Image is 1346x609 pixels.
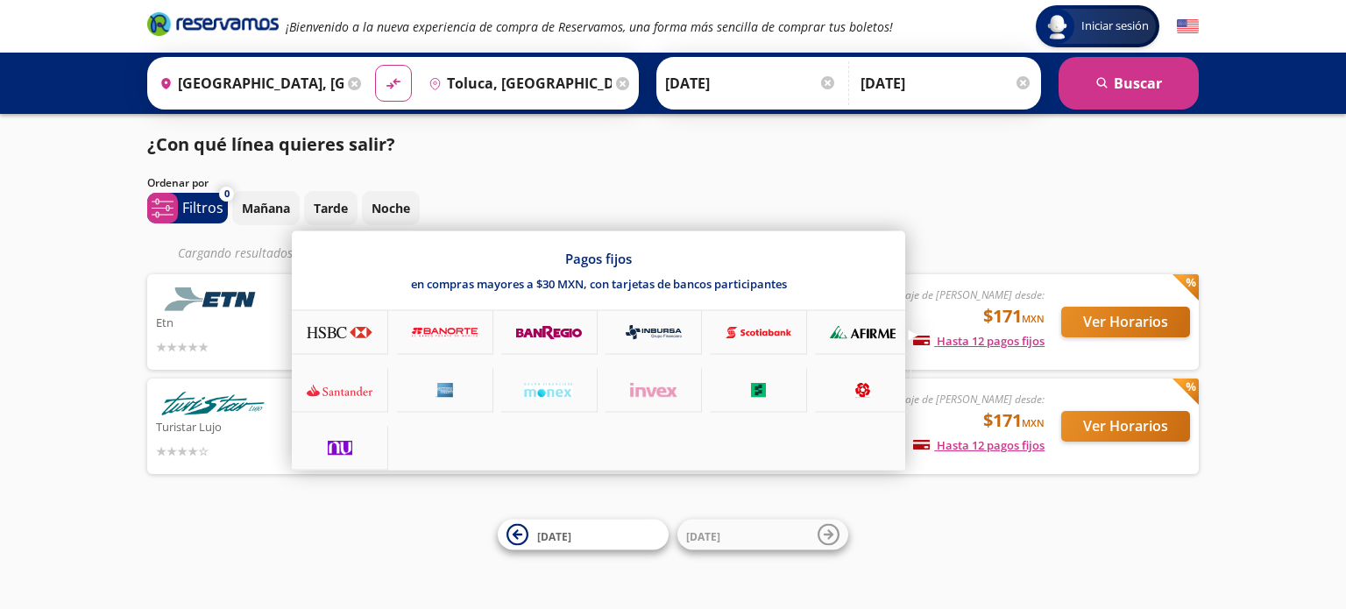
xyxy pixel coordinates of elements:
[286,18,893,35] em: ¡Bienvenido a la nueva experiencia de compra de Reservamos, una forma más sencilla de comprar tus...
[156,392,270,415] img: Turistar Lujo
[1022,312,1045,325] small: MXN
[156,415,301,436] p: Turistar Lujo
[983,303,1045,329] span: $171
[498,520,669,550] button: [DATE]
[913,437,1045,453] span: Hasta 12 pagos fijos
[1059,57,1199,110] button: Buscar
[422,61,613,105] input: Buscar Destino
[1061,411,1190,442] button: Ver Horarios
[861,61,1032,105] input: Opcional
[147,11,279,42] a: Brand Logo
[156,311,301,332] p: Etn
[372,199,410,217] p: Noche
[224,187,230,202] span: 0
[677,520,848,550] button: [DATE]
[147,11,279,37] i: Brand Logo
[983,407,1045,434] span: $171
[1022,416,1045,429] small: MXN
[232,191,300,225] button: Mañana
[242,199,290,217] p: Mañana
[1074,18,1156,35] span: Iniciar sesión
[537,528,571,543] span: [DATE]
[362,191,420,225] button: Noche
[686,528,720,543] span: [DATE]
[913,333,1045,349] span: Hasta 12 pagos fijos
[147,131,395,158] p: ¿Con qué línea quieres salir?
[182,197,223,218] p: Filtros
[897,392,1045,407] em: viaje de [PERSON_NAME] desde:
[897,287,1045,302] em: viaje de [PERSON_NAME] desde:
[304,191,358,225] button: Tarde
[147,175,209,191] p: Ordenar por
[152,61,344,105] input: Buscar Origen
[156,287,270,311] img: Etn
[1061,307,1190,337] button: Ver Horarios
[565,250,632,267] p: Pagos fijos
[178,244,303,261] em: Cargando resultados ...
[314,199,348,217] p: Tarde
[665,61,837,105] input: Elegir Fecha
[411,276,787,292] p: en compras mayores a $30 MXN, con tarjetas de bancos participantes
[1177,16,1199,38] button: English
[147,193,228,223] button: 0Filtros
